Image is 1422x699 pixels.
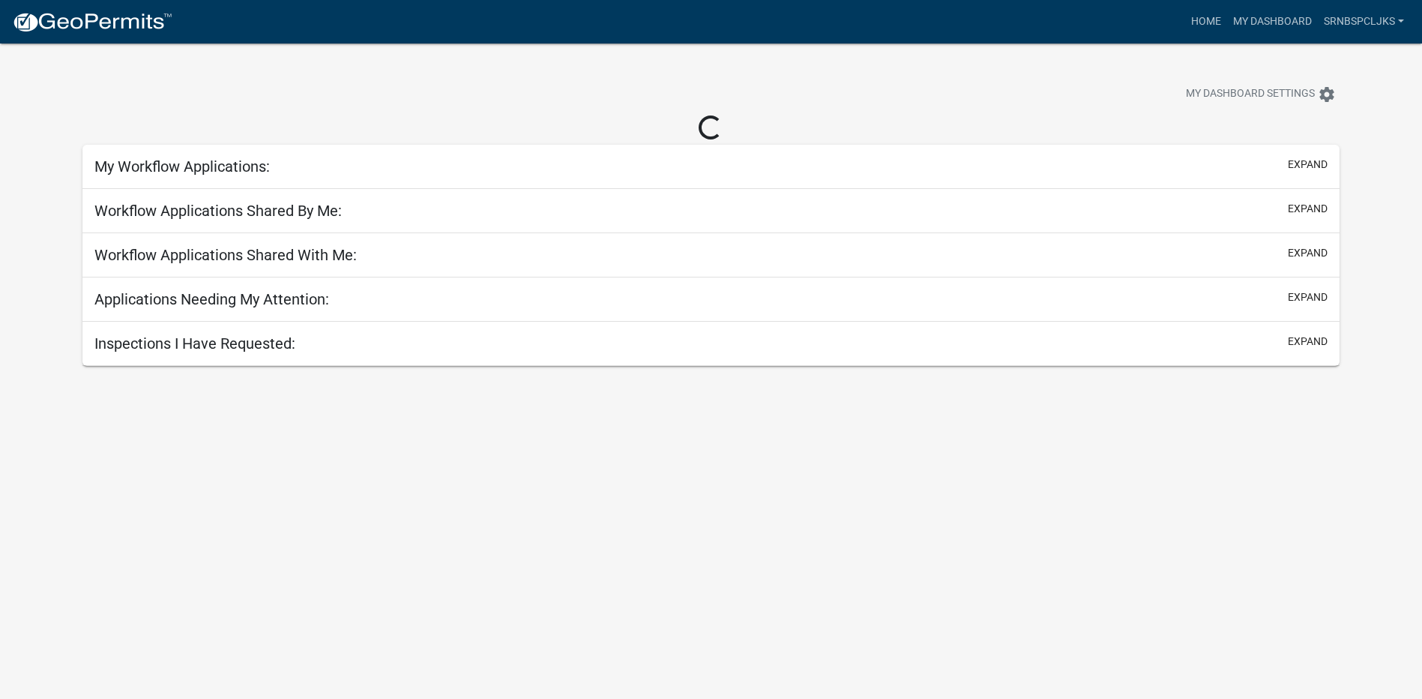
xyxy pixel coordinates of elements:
a: SrNBSpclJKS [1318,7,1410,36]
span: My Dashboard Settings [1186,85,1315,103]
button: My Dashboard Settingssettings [1174,79,1348,109]
i: settings [1318,85,1336,103]
h5: My Workflow Applications: [94,157,270,175]
button: expand [1288,201,1328,217]
a: My Dashboard [1227,7,1318,36]
h5: Workflow Applications Shared By Me: [94,202,342,220]
h5: Workflow Applications Shared With Me: [94,246,357,264]
button: expand [1288,245,1328,261]
button: expand [1288,157,1328,172]
button: expand [1288,334,1328,349]
button: expand [1288,289,1328,305]
h5: Applications Needing My Attention: [94,290,329,308]
a: Home [1185,7,1227,36]
h5: Inspections I Have Requested: [94,334,295,352]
